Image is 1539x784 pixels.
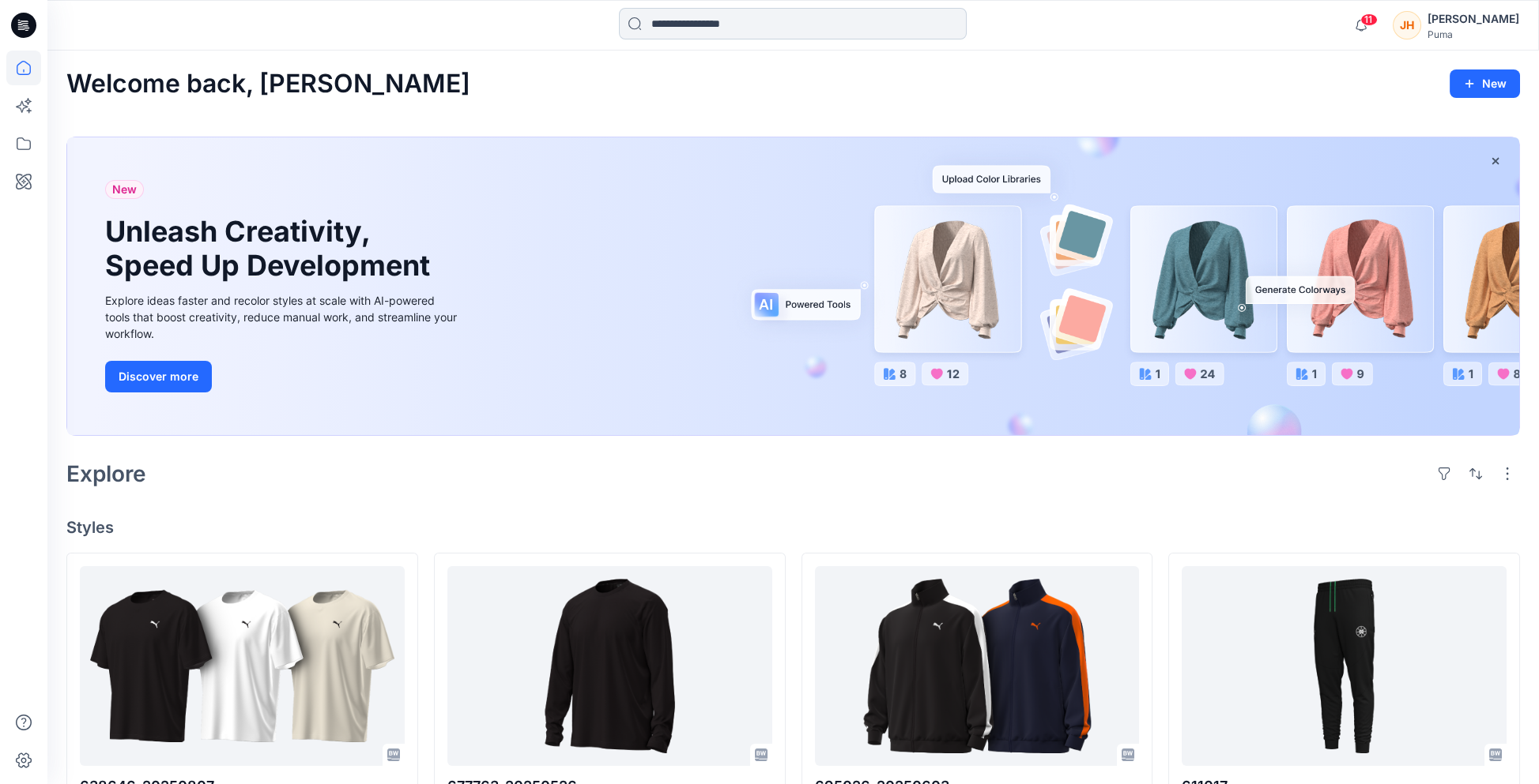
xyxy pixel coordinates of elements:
[66,518,1520,537] h4: Styles
[112,180,137,199] span: New
[1428,28,1519,40] div: Puma
[105,361,461,392] a: Discover more
[66,461,146,486] h2: Explore
[1428,9,1519,28] div: [PERSON_NAME]
[1360,13,1378,26] span: 11
[1182,566,1507,766] a: 611017
[105,215,437,283] h1: Unleash Creativity, Speed Up Development
[80,566,405,766] a: 638646-20250807
[105,361,212,392] button: Discover more
[105,292,461,342] div: Explore ideas faster and recolor styles at scale with AI-powered tools that boost creativity, red...
[447,566,772,766] a: 677763-20250526
[1450,69,1520,98] button: New
[66,69,470,99] h2: Welcome back, [PERSON_NAME]
[1393,11,1421,39] div: JH
[815,566,1140,766] a: 695026-20250603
